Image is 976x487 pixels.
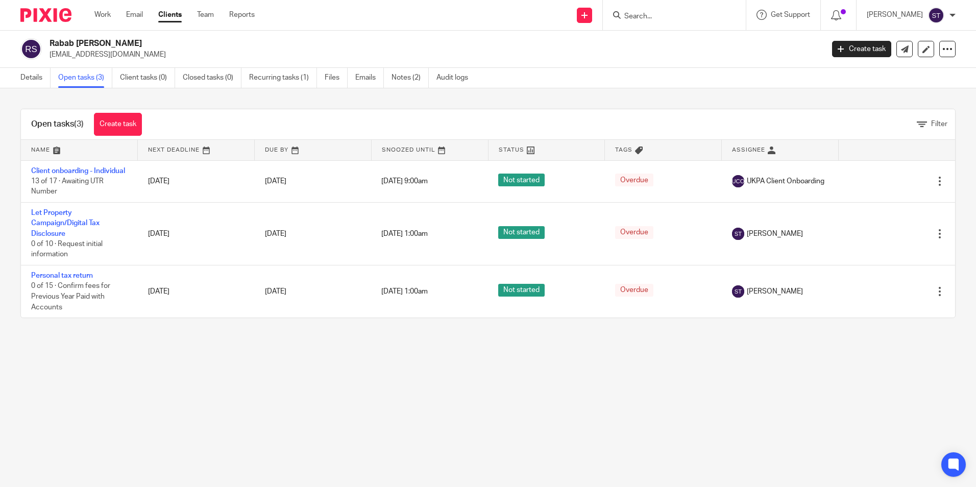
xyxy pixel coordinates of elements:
[615,147,632,153] span: Tags
[50,38,663,49] h2: Rabab [PERSON_NAME]
[50,50,817,60] p: [EMAIL_ADDRESS][DOMAIN_NAME]
[265,230,286,237] span: [DATE]
[138,202,255,265] td: [DATE]
[747,229,803,239] span: [PERSON_NAME]
[31,167,125,175] a: Client onboarding - Individual
[138,265,255,318] td: [DATE]
[747,176,824,186] span: UKPA Client Onboarding
[265,178,286,185] span: [DATE]
[498,174,545,186] span: Not started
[867,10,923,20] p: [PERSON_NAME]
[392,68,429,88] a: Notes (2)
[382,147,435,153] span: Snoozed Until
[498,284,545,297] span: Not started
[615,284,653,297] span: Overdue
[325,68,348,88] a: Files
[928,7,944,23] img: svg%3E
[747,286,803,297] span: [PERSON_NAME]
[732,285,744,298] img: svg%3E
[355,68,384,88] a: Emails
[381,288,428,295] span: [DATE] 1:00am
[94,113,142,136] a: Create task
[931,120,947,128] span: Filter
[120,68,175,88] a: Client tasks (0)
[832,41,891,57] a: Create task
[31,209,100,237] a: Let Property Campaign/Digital Tax Disclosure
[197,10,214,20] a: Team
[31,119,84,130] h1: Open tasks
[499,147,524,153] span: Status
[771,11,810,18] span: Get Support
[436,68,476,88] a: Audit logs
[31,272,93,279] a: Personal tax return
[265,288,286,295] span: [DATE]
[94,10,111,20] a: Work
[498,226,545,239] span: Not started
[20,68,51,88] a: Details
[138,160,255,202] td: [DATE]
[158,10,182,20] a: Clients
[623,12,715,21] input: Search
[20,38,42,60] img: svg%3E
[229,10,255,20] a: Reports
[20,8,71,22] img: Pixie
[732,175,744,187] img: svg%3E
[381,178,428,185] span: [DATE] 9:00am
[183,68,241,88] a: Closed tasks (0)
[58,68,112,88] a: Open tasks (3)
[31,240,103,258] span: 0 of 10 · Request initial information
[381,230,428,237] span: [DATE] 1:00am
[31,178,104,196] span: 13 of 17 · Awaiting UTR Number
[732,228,744,240] img: svg%3E
[31,283,110,311] span: 0 of 15 · Confirm fees for Previous Year Paid with Accounts
[615,226,653,239] span: Overdue
[249,68,317,88] a: Recurring tasks (1)
[615,174,653,186] span: Overdue
[74,120,84,128] span: (3)
[126,10,143,20] a: Email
